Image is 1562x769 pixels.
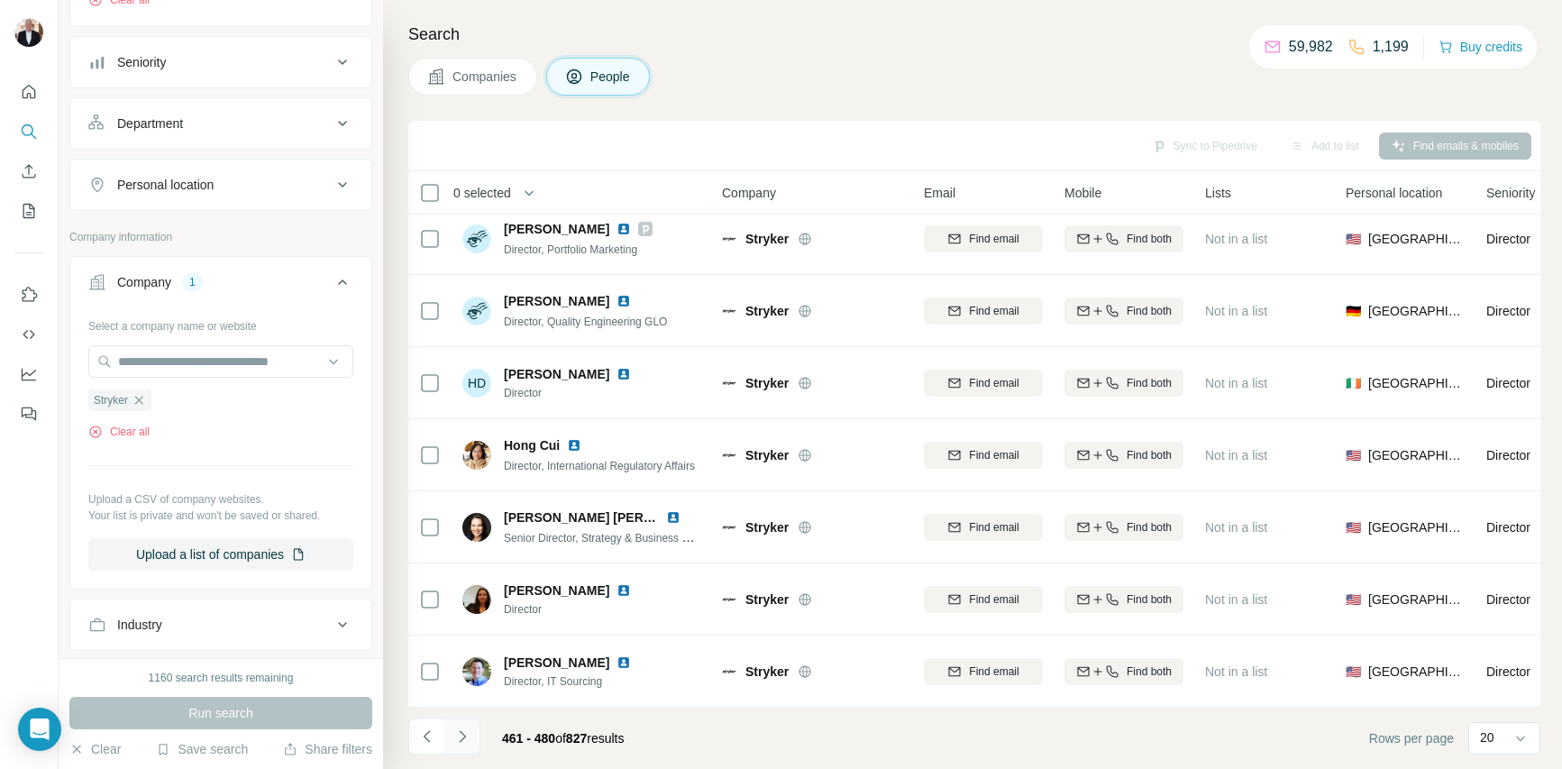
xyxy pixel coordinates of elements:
span: Find email [969,231,1018,247]
button: Navigate to previous page [408,719,444,755]
div: 1160 search results remaining [149,670,294,686]
button: Find email [924,586,1043,613]
span: Rows per page [1369,729,1454,747]
span: Lists [1205,184,1231,202]
button: Find email [924,298,1043,325]
button: Clear all [88,424,150,440]
button: Find both [1064,370,1183,397]
div: Seniority [117,53,166,71]
img: Logo of Stryker [722,448,736,462]
img: Avatar [462,297,491,325]
span: [GEOGRAPHIC_DATA] [1368,518,1465,536]
span: Find both [1127,664,1172,680]
span: 🇺🇸 [1346,590,1361,609]
button: Upload a list of companies [88,538,353,571]
button: Find both [1064,298,1183,325]
span: Director [1486,448,1530,462]
button: Feedback [14,398,43,430]
span: 461 - 480 [502,731,555,746]
span: [GEOGRAPHIC_DATA] [1368,663,1465,681]
button: Use Surfe on LinkedIn [14,279,43,311]
button: Find both [1064,658,1183,685]
span: Director [504,601,653,618]
span: Stryker [745,302,789,320]
span: [GEOGRAPHIC_DATA] [1368,302,1465,320]
span: [GEOGRAPHIC_DATA] [1368,590,1465,609]
button: Department [70,102,371,145]
span: Not in a list [1205,376,1267,390]
p: Your list is private and won't be saved or shared. [88,508,353,524]
img: Avatar [462,441,491,470]
span: Find email [969,447,1018,463]
span: Stryker [745,663,789,681]
span: [PERSON_NAME] [504,220,609,238]
img: LinkedIn logo [617,655,631,670]
button: Dashboard [14,358,43,390]
span: Mobile [1064,184,1101,202]
span: Director, IT Sourcing [504,673,653,690]
span: [GEOGRAPHIC_DATA] [1368,230,1465,248]
span: Company [722,184,776,202]
img: LinkedIn logo [617,583,631,598]
span: Director [1486,664,1530,679]
img: LinkedIn logo [666,510,681,525]
span: Director, International Regulatory Affairs [504,460,695,472]
button: Save search [156,740,248,758]
span: Find email [969,375,1018,391]
img: Logo of Stryker [722,520,736,535]
span: Stryker [745,446,789,464]
span: Not in a list [1205,592,1267,607]
span: Director [1486,592,1530,607]
img: LinkedIn logo [567,438,581,453]
img: Logo of Stryker [722,592,736,607]
p: 20 [1480,728,1494,746]
span: Not in a list [1205,520,1267,535]
span: Not in a list [1205,448,1267,462]
span: 🇩🇪 [1346,302,1361,320]
span: Not in a list [1205,664,1267,679]
span: 🇺🇸 [1346,518,1361,536]
img: Avatar [462,657,491,686]
span: 🇮🇪 [1346,374,1361,392]
img: Logo of Stryker [722,304,736,318]
p: Upload a CSV of company websites. [88,491,353,508]
img: Avatar [462,224,491,253]
span: [PERSON_NAME] [504,581,609,600]
span: Find both [1127,447,1172,463]
button: Find email [924,225,1043,252]
button: Find email [924,442,1043,469]
span: Find both [1127,231,1172,247]
span: Seniority [1486,184,1535,202]
button: Find both [1064,225,1183,252]
button: Buy credits [1439,34,1522,60]
button: My lists [14,195,43,227]
span: Senior Director, Strategy & Business Development [504,530,745,545]
button: Industry [70,603,371,646]
button: Find both [1064,514,1183,541]
span: of [555,731,566,746]
img: LinkedIn logo [617,222,631,236]
span: [PERSON_NAME] [504,292,609,310]
button: Use Surfe API [14,318,43,351]
span: Not in a list [1205,232,1267,246]
span: Find both [1127,303,1172,319]
button: Find both [1064,442,1183,469]
span: Find email [969,591,1018,608]
span: 827 [566,731,587,746]
button: Company1 [70,261,371,311]
div: HD [462,369,491,398]
span: People [590,68,632,86]
img: Avatar [462,513,491,542]
span: Find both [1127,375,1172,391]
div: Company [117,273,171,291]
span: Stryker [745,590,789,609]
span: Stryker [745,230,789,248]
button: Find email [924,370,1043,397]
img: LinkedIn logo [617,367,631,381]
p: 59,982 [1289,36,1333,58]
button: Find both [1064,586,1183,613]
span: Stryker [745,518,789,536]
div: Open Intercom Messenger [18,708,61,751]
span: Find both [1127,591,1172,608]
span: Find email [969,664,1018,680]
